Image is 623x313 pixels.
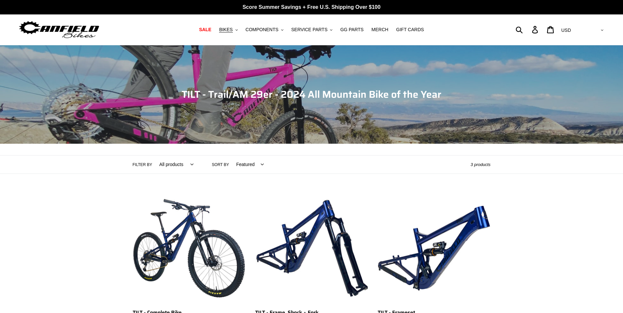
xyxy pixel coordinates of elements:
a: GG PARTS [337,25,367,34]
button: BIKES [216,25,241,34]
input: Search [519,22,536,37]
label: Filter by [133,162,152,168]
span: TILT - Trail/AM 29er - 2024 All Mountain Bike of the Year [182,87,441,102]
button: SERVICE PARTS [288,25,336,34]
span: COMPONENTS [246,27,278,32]
a: MERCH [368,25,391,34]
span: SERVICE PARTS [291,27,327,32]
a: GIFT CARDS [393,25,427,34]
label: Sort by [212,162,229,168]
img: Canfield Bikes [18,19,100,40]
span: GIFT CARDS [396,27,424,32]
span: 3 products [471,162,491,167]
span: SALE [199,27,211,32]
a: SALE [196,25,214,34]
span: MERCH [371,27,388,32]
span: GG PARTS [340,27,364,32]
span: BIKES [219,27,233,32]
button: COMPONENTS [242,25,287,34]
